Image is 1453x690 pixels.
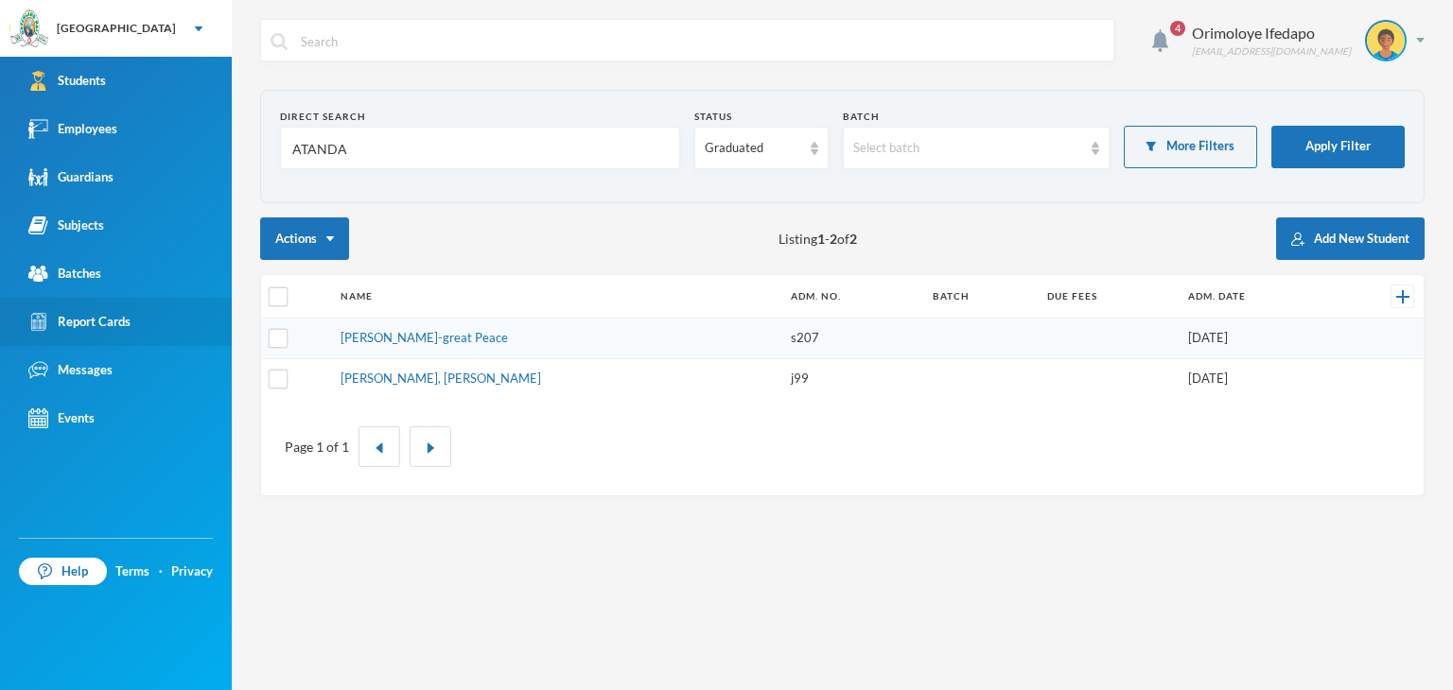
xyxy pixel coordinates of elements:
button: Add New Student [1276,217,1425,260]
th: Adm. No. [781,275,923,319]
th: Batch [923,275,1038,319]
div: [GEOGRAPHIC_DATA] [57,20,176,37]
div: Orimoloye Ifedapo [1192,22,1351,44]
div: Guardians [28,167,114,187]
div: Direct Search [280,110,680,124]
th: Due Fees [1038,275,1180,319]
th: Adm. Date [1179,275,1336,319]
span: Listing - of [779,229,857,249]
div: Batches [28,264,101,284]
input: Search [299,20,1104,62]
a: Privacy [171,562,213,581]
b: 2 [830,231,837,247]
img: logo [10,10,48,48]
button: More Filters [1124,126,1257,168]
div: Batch [843,110,1110,124]
a: [PERSON_NAME]-great Peace [341,330,508,345]
div: Graduated [705,139,800,158]
img: search [271,33,288,50]
a: [PERSON_NAME], [PERSON_NAME] [341,371,541,386]
a: Help [19,558,107,586]
span: 4 [1170,21,1185,36]
button: Apply Filter [1271,126,1405,168]
div: Status [694,110,828,124]
b: 1 [817,231,825,247]
td: [DATE] [1179,319,1336,359]
div: [EMAIL_ADDRESS][DOMAIN_NAME] [1192,44,1351,59]
div: Events [28,408,95,428]
div: Students [28,71,106,91]
div: · [159,562,163,581]
img: STUDENT [1367,22,1405,60]
td: s207 [781,319,923,359]
a: Terms [115,562,149,581]
div: Select batch [853,139,1082,158]
td: j99 [781,358,923,398]
th: Name [331,275,781,319]
div: Subjects [28,216,104,235]
img: + [1396,290,1409,303]
div: Employees [28,119,117,139]
div: Page 1 of 1 [285,437,349,457]
div: Messages [28,360,113,380]
div: Report Cards [28,312,131,332]
td: [DATE] [1179,358,1336,398]
b: 2 [849,231,857,247]
button: Actions [260,217,349,260]
input: Name, Admin No, Phone number, Email Address [290,128,670,170]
